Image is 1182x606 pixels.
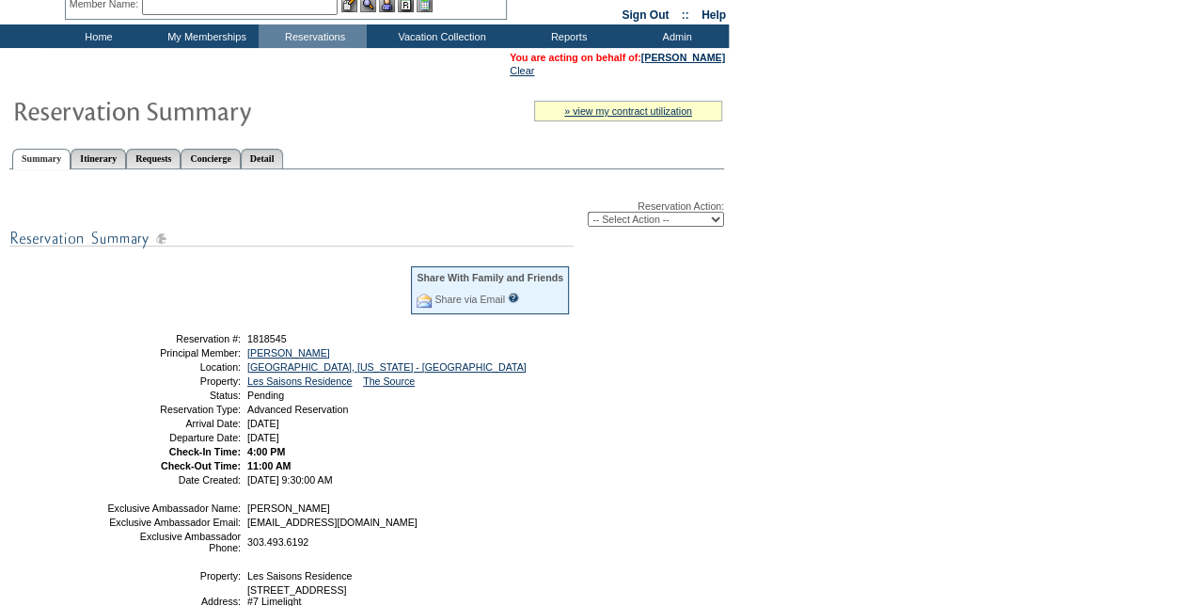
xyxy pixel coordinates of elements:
td: Departure Date: [106,432,241,443]
input: What is this? [508,293,519,303]
span: [PERSON_NAME] [247,502,330,514]
a: The Source [363,375,415,387]
td: Admin [621,24,729,48]
a: Help [701,8,726,22]
a: Requests [126,149,181,168]
strong: Check-Out Time: [161,460,241,471]
td: Status: [106,390,241,401]
a: » view my contract utilization [564,105,692,117]
span: Les Saisons Residence [247,570,352,582]
td: Property: [106,375,241,387]
a: Sign Out [622,8,669,22]
a: Concierge [181,149,240,168]
a: Itinerary [71,149,126,168]
td: Reservations [259,24,367,48]
td: Exclusive Ambassador Email: [106,517,241,528]
a: Share via Email [434,294,505,305]
a: [PERSON_NAME] [247,347,330,359]
div: Reservation Action: [9,200,724,227]
span: :: [682,8,689,22]
span: You are acting on behalf of: [510,52,725,63]
td: Reports [512,24,621,48]
a: [PERSON_NAME] [641,52,725,63]
div: Share With Family and Friends [417,272,563,283]
img: Reservaton Summary [12,91,388,129]
span: 11:00 AM [247,460,291,471]
a: Summary [12,149,71,169]
a: Detail [241,149,284,168]
span: [DATE] [247,418,279,429]
td: Reservation Type: [106,404,241,415]
td: Exclusive Ambassador Phone: [106,531,241,553]
img: subTtlResSummary.gif [9,227,574,250]
td: Reservation #: [106,333,241,344]
span: 4:00 PM [247,446,285,457]
span: 1818545 [247,333,287,344]
a: [GEOGRAPHIC_DATA], [US_STATE] - [GEOGRAPHIC_DATA] [247,361,527,373]
td: Date Created: [106,474,241,486]
span: [DATE] 9:30:00 AM [247,474,332,486]
td: Property: [106,570,241,582]
span: [DATE] [247,432,279,443]
td: Home [42,24,150,48]
td: Arrival Date: [106,418,241,429]
td: Principal Member: [106,347,241,359]
td: My Memberships [150,24,259,48]
span: Advanced Reservation [247,404,348,415]
td: Location: [106,361,241,373]
span: [EMAIL_ADDRESS][DOMAIN_NAME] [247,517,418,528]
td: Vacation Collection [367,24,512,48]
a: Clear [510,65,534,76]
a: Les Saisons Residence [247,375,352,387]
span: 303.493.6192 [247,536,308,548]
strong: Check-In Time: [169,446,241,457]
span: Pending [247,390,284,401]
td: Exclusive Ambassador Name: [106,502,241,514]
